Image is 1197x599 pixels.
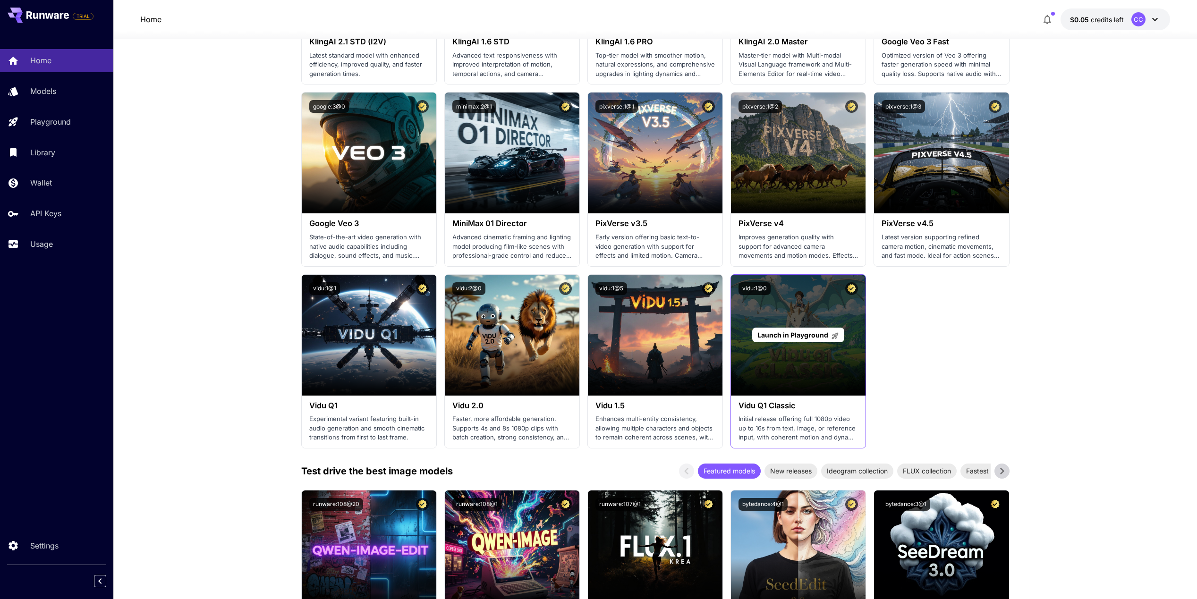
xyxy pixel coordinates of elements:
[452,233,572,261] p: Advanced cinematic framing and lighting model producing film-like scenes with professional-grade ...
[101,573,113,590] div: Collapse sidebar
[845,282,858,295] button: Certified Model – Vetted for best performance and includes a commercial license.
[989,498,1002,511] button: Certified Model – Vetted for best performance and includes a commercial license.
[739,51,858,79] p: Master-tier model with Multi-modal Visual Language framework and Multi-Elements Editor for real-t...
[73,10,93,22] span: Add your payment card to enable full platform functionality.
[595,219,715,228] h3: PixVerse v3.5
[309,414,429,442] p: Experimental variant featuring built-in audio generation and smooth cinematic transitions from fi...
[309,498,363,511] button: runware:108@20
[452,282,485,295] button: vidu:2@0
[739,401,858,410] h3: Vidu Q1 Classic
[702,282,715,295] button: Certified Model – Vetted for best performance and includes a commercial license.
[309,37,429,46] h3: KlingAI 2.1 STD (I2V)
[739,282,771,295] button: vidu:1@0
[739,100,782,113] button: pixverse:1@2
[416,498,429,511] button: Certified Model – Vetted for best performance and includes a commercial license.
[595,100,638,113] button: pixverse:1@1
[1091,16,1124,24] span: credits left
[764,464,817,479] div: New releases
[1070,16,1091,24] span: $0.05
[140,14,161,25] a: Home
[416,282,429,295] button: Certified Model – Vetted for best performance and includes a commercial license.
[702,498,715,511] button: Certified Model – Vetted for best performance and includes a commercial license.
[140,14,161,25] nav: breadcrumb
[897,466,957,476] span: FLUX collection
[309,219,429,228] h3: Google Veo 3
[452,100,496,113] button: minimax:2@1
[739,37,858,46] h3: KlingAI 2.0 Master
[595,414,715,442] p: Enhances multi-entity consistency, allowing multiple characters and objects to remain coherent ac...
[757,331,828,339] span: Launch in Playground
[845,498,858,511] button: Certified Model – Vetted for best performance and includes a commercial license.
[739,219,858,228] h3: PixVerse v4
[588,275,722,396] img: alt
[752,328,844,342] a: Launch in Playground
[559,100,572,113] button: Certified Model – Vetted for best performance and includes a commercial license.
[595,282,627,295] button: vidu:1@5
[73,13,93,20] span: TRIAL
[445,275,579,396] img: alt
[595,37,715,46] h3: KlingAI 1.6 PRO
[882,219,1001,228] h3: PixVerse v4.5
[739,498,788,511] button: bytedance:4@1
[882,233,1001,261] p: Latest version supporting refined camera motion, cinematic movements, and fast mode. Ideal for ac...
[309,233,429,261] p: State-of-the-art video generation with native audio capabilities including dialogue, sound effect...
[960,464,1019,479] div: Fastest models
[882,51,1001,79] p: Optimized version of Veo 3 offering faster generation speed with minimal quality loss. Supports n...
[1131,12,1146,26] div: CC
[30,147,55,158] p: Library
[416,100,429,113] button: Certified Model – Vetted for best performance and includes a commercial license.
[30,177,52,188] p: Wallet
[30,85,56,97] p: Models
[452,51,572,79] p: Advanced text responsiveness with improved interpretation of motion, temporal actions, and camera...
[452,37,572,46] h3: KlingAI 1.6 STD
[30,540,59,551] p: Settings
[452,498,501,511] button: runware:108@1
[452,414,572,442] p: Faster, more affordable generation. Supports 4s and 8s 1080p clips with batch creation, strong co...
[845,100,858,113] button: Certified Model – Vetted for best performance and includes a commercial license.
[989,100,1002,113] button: Certified Model – Vetted for best performance and includes a commercial license.
[559,282,572,295] button: Certified Model – Vetted for best performance and includes a commercial license.
[595,233,715,261] p: Early version offering basic text-to-video generation with support for effects and limited motion...
[302,275,436,396] img: alt
[702,100,715,113] button: Certified Model – Vetted for best performance and includes a commercial license.
[588,93,722,213] img: alt
[1061,8,1170,30] button: $0.05CC
[30,55,51,66] p: Home
[739,414,858,442] p: Initial release offering full 1080p video up to 16s from text, image, or reference input, with co...
[595,51,715,79] p: Top-tier model with smoother motion, natural expressions, and comprehensive upgrades in lighting ...
[1070,15,1124,25] div: $0.05
[559,498,572,511] button: Certified Model – Vetted for best performance and includes a commercial license.
[882,37,1001,46] h3: Google Veo 3 Fast
[821,464,893,479] div: Ideogram collection
[739,233,858,261] p: Improves generation quality with support for advanced camera movements and motion modes. Effects ...
[897,464,957,479] div: FLUX collection
[698,466,761,476] span: Featured models
[882,498,930,511] button: bytedance:3@1
[821,466,893,476] span: Ideogram collection
[30,238,53,250] p: Usage
[309,401,429,410] h3: Vidu Q1
[595,401,715,410] h3: Vidu 1.5
[301,464,453,478] p: Test drive the best image models
[960,466,1019,476] span: Fastest models
[445,93,579,213] img: alt
[882,100,925,113] button: pixverse:1@3
[302,93,436,213] img: alt
[94,575,106,587] button: Collapse sidebar
[452,401,572,410] h3: Vidu 2.0
[309,100,349,113] button: google:3@0
[731,93,866,213] img: alt
[452,219,572,228] h3: MiniMax 01 Director
[30,116,71,127] p: Playground
[764,466,817,476] span: New releases
[309,282,340,295] button: vidu:1@1
[874,93,1009,213] img: alt
[698,464,761,479] div: Featured models
[309,51,429,79] p: Latest standard model with enhanced efficiency, improved quality, and faster generation times.
[30,208,61,219] p: API Keys
[595,498,645,511] button: runware:107@1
